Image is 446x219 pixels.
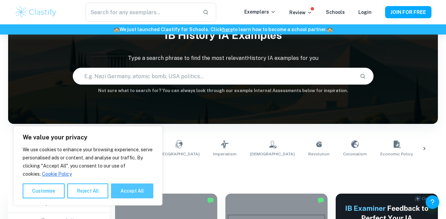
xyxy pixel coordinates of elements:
span: Imperialism [213,151,237,157]
h1: All History IA Examples [30,165,417,177]
span: Revolution [308,151,330,157]
span: [DEMOGRAPHIC_DATA] [250,151,295,157]
h1: IB History IA examples [8,24,438,46]
button: Search [357,70,369,82]
button: Reject All [67,183,108,198]
p: We use cookies to enhance your browsing experience, serve personalised ads or content, and analys... [23,146,153,178]
span: Colonialism [343,151,367,157]
a: Schools [326,9,345,15]
input: Search for any exemplars... [86,3,197,22]
p: Exemplars [244,8,276,16]
p: Type a search phrase to find the most relevant History IA examples for you [8,54,438,62]
span: 🏫 [114,27,119,32]
img: Marked [317,197,324,204]
button: Accept All [111,183,153,198]
span: 🏫 [327,27,333,32]
h6: Filter exemplars [8,194,110,213]
span: [GEOGRAPHIC_DATA] [158,151,200,157]
a: Cookie Policy [42,171,72,177]
span: Economic Policy [380,151,413,157]
h6: We just launched Clastify for Schools. Click to learn how to become a school partner. [1,26,445,33]
p: Review [289,9,312,16]
div: We value your privacy [14,126,162,205]
img: Clastify logo [15,5,58,19]
a: here [222,27,233,32]
button: Customise [23,183,65,198]
input: E.g. Nazi Germany, atomic bomb, USA politics... [73,67,354,86]
p: We value your privacy [23,133,153,141]
button: JOIN FOR FREE [385,6,431,18]
a: Login [358,9,372,15]
img: Marked [207,197,214,204]
h6: Not sure what to search for? You can always look through our example Internal Assessments below f... [8,87,438,94]
button: Help and Feedback [426,195,439,209]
